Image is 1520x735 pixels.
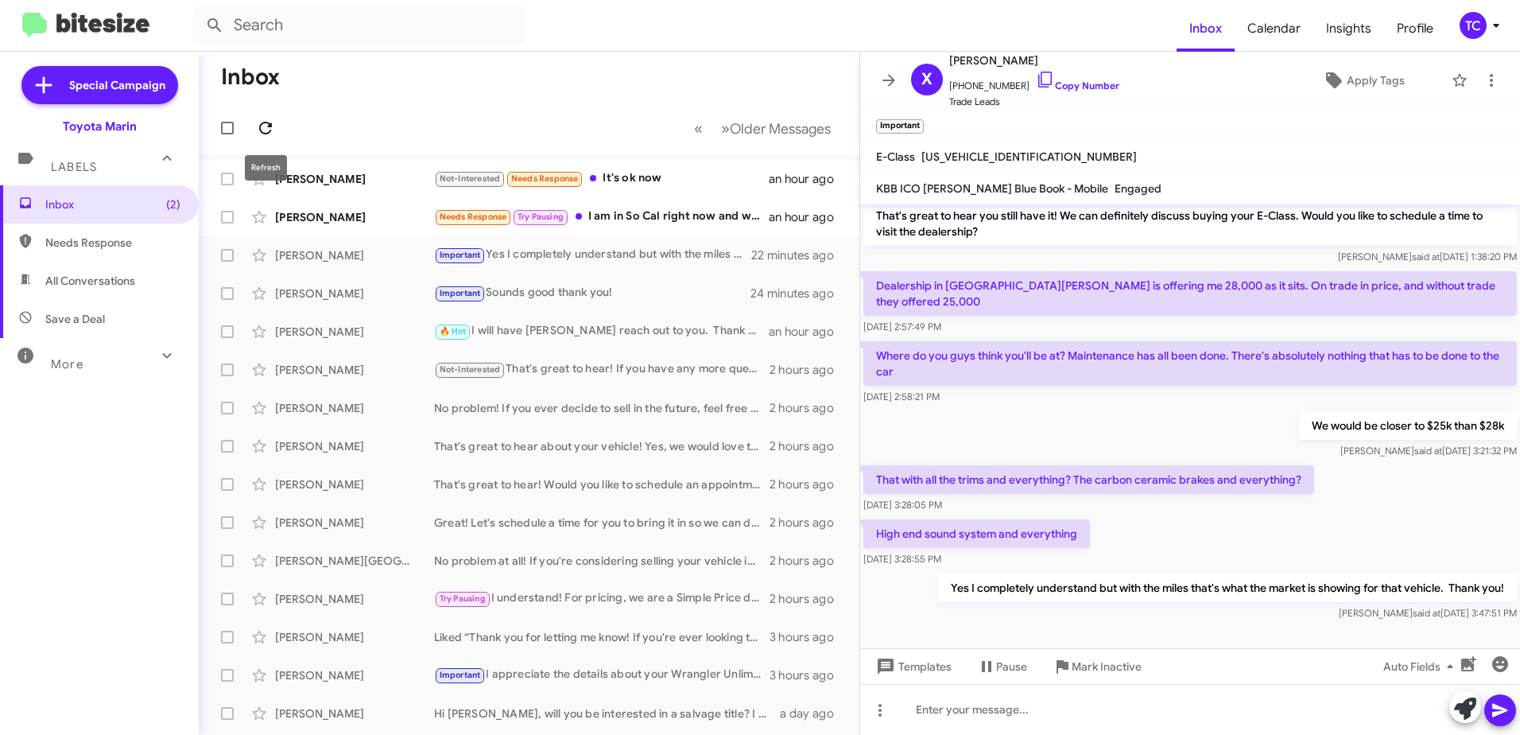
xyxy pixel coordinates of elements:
div: 24 minutes ago [751,286,847,301]
span: Older Messages [730,120,831,138]
a: Special Campaign [21,66,178,104]
span: Not-Interested [440,364,501,375]
div: Hi [PERSON_NAME], will you be interested in a salvage title? I am in the process of getting a tit... [434,706,780,721]
button: Templates [860,652,964,681]
span: Auto Fields [1383,652,1460,681]
div: 22 minutes ago [751,247,847,263]
a: Inbox [1177,6,1235,52]
span: said at [1414,445,1442,457]
div: 3 hours ago [770,629,847,645]
span: Needs Response [440,212,507,222]
p: Yes I completely understand but with the miles that's what the market is showing for that vehicle... [938,574,1517,602]
div: 2 hours ago [770,438,847,454]
div: Refresh [245,155,287,181]
a: Calendar [1235,6,1313,52]
span: Important [440,670,481,680]
div: [PERSON_NAME] [275,667,434,683]
div: 3 hours ago [770,667,847,683]
span: Save a Deal [45,311,105,327]
p: Dealership in [GEOGRAPHIC_DATA][PERSON_NAME] is offering me 28,000 as it sits. On trade in price,... [863,271,1517,316]
div: Sounds good thank you! [434,284,751,302]
div: 2 hours ago [770,591,847,607]
div: Yes I completely understand but with the miles that's what the market is showing for that vehicle... [434,246,751,264]
div: That's great to hear! If you have any more questions or need assistance, feel free to let me know. [434,360,770,379]
a: Insights [1313,6,1384,52]
p: High end sound system and everything [863,519,1090,548]
span: « [694,119,703,138]
div: [PERSON_NAME] [275,171,434,187]
div: [PERSON_NAME] [275,286,434,301]
span: Labels [51,160,97,174]
div: an hour ago [769,209,847,225]
div: I am in So Cal right now and will not be available until next week to talk [434,208,769,226]
span: [DATE] 3:28:55 PM [863,553,941,565]
span: [PERSON_NAME] [949,51,1119,70]
span: Inbox [45,196,180,212]
button: Apply Tags [1282,66,1444,95]
div: 2 hours ago [770,476,847,492]
p: That's great to hear you still have it! We can definitely discuss buying your E-Class. Would you ... [863,201,1517,246]
span: Try Pausing [518,212,564,222]
div: 2 hours ago [770,553,847,569]
div: an hour ago [769,171,847,187]
span: More [51,357,83,371]
div: [PERSON_NAME] [275,476,434,492]
p: We would be closer to $25k than $28k [1299,411,1517,440]
button: Auto Fields [1371,652,1472,681]
span: Engaged [1115,181,1161,196]
span: [PERSON_NAME] [DATE] 1:38:20 PM [1338,251,1517,262]
div: [PERSON_NAME] [275,629,434,645]
span: 🔥 Hot [440,326,467,336]
div: No problem at all! If you're considering selling your vehicle in the future, feel free to reach o... [434,553,770,569]
span: [US_VEHICLE_IDENTIFICATION_NUMBER] [921,150,1137,164]
span: [DATE] 2:58:21 PM [863,391,940,402]
div: 2 hours ago [770,515,847,531]
p: Where do you guys think you'll be at? Maintenance has all been done. There's absolutely nothing t... [863,341,1517,386]
div: [PERSON_NAME] [275,706,434,721]
div: That's great to hear! Would you like to schedule an appointment to discuss the sale of your Charg... [434,476,770,492]
span: (2) [166,196,180,212]
div: Liked “Thank you for letting me know! If you're ever looking to sell another vehicle in the futur... [434,629,770,645]
div: [PERSON_NAME] [275,324,434,340]
div: 2 hours ago [770,362,847,378]
span: Important [440,288,481,298]
nav: Page navigation example [685,112,840,145]
span: KBB ICO [PERSON_NAME] Blue Book - Mobile [876,181,1108,196]
span: Important [440,250,481,260]
span: said at [1412,251,1440,262]
div: No problem! If you ever decide to sell in the future, feel free to reach out. We're always here t... [434,400,770,416]
button: Next [712,112,840,145]
button: TC [1446,12,1503,39]
span: All Conversations [45,273,135,289]
div: Toyota Marin [63,119,137,134]
div: [PERSON_NAME] [275,362,434,378]
div: [PERSON_NAME] [275,591,434,607]
div: Great! Let's schedule a time for you to bring it in so we can discuss the details. What day works... [434,515,770,531]
div: an hour ago [769,324,847,340]
a: Copy Number [1036,80,1119,91]
span: Not-Interested [440,173,501,184]
div: [PERSON_NAME][GEOGRAPHIC_DATA] [275,553,434,569]
button: Pause [964,652,1040,681]
button: Mark Inactive [1040,652,1154,681]
span: [PERSON_NAME] [DATE] 3:47:51 PM [1339,607,1517,619]
div: I will have [PERSON_NAME] reach out to you. Thank you! [434,322,769,340]
button: Previous [684,112,712,145]
span: Mark Inactive [1072,652,1142,681]
div: It's ok now [434,169,769,188]
div: 2 hours ago [770,400,847,416]
h1: Inbox [221,64,280,90]
span: Templates [873,652,952,681]
span: Special Campaign [69,77,165,93]
a: Profile [1384,6,1446,52]
div: That's great to hear about your vehicle! Yes, we would love to take a look at it. Please let me k... [434,438,770,454]
div: [PERSON_NAME] [275,515,434,531]
small: Important [876,119,924,134]
span: » [721,119,730,138]
span: [PERSON_NAME] [DATE] 3:21:32 PM [1340,445,1517,457]
div: TC [1460,12,1487,39]
div: [PERSON_NAME] [275,400,434,416]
